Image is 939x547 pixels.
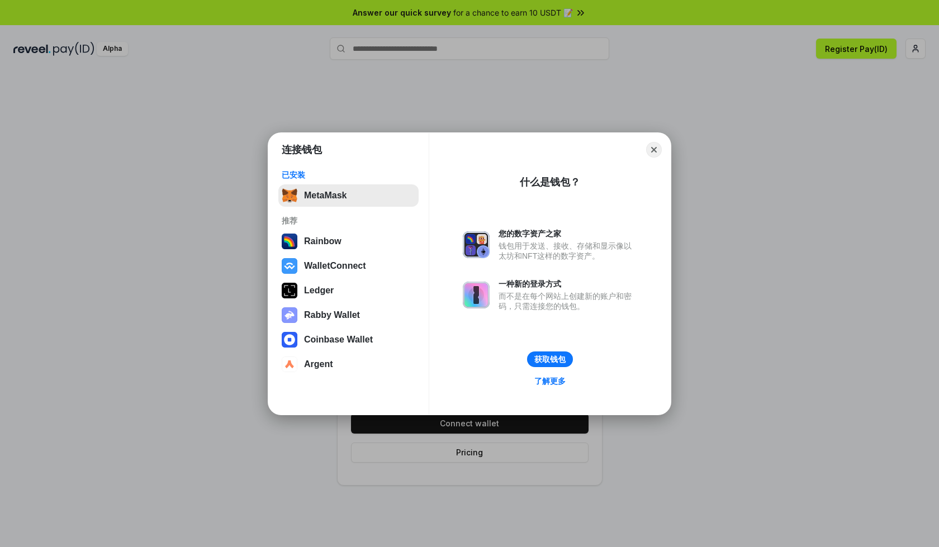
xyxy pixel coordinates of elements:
[499,291,637,311] div: 而不是在每个网站上创建新的账户和密码，只需连接您的钱包。
[304,359,333,369] div: Argent
[534,376,566,386] div: 了解更多
[282,234,297,249] img: svg+xml,%3Csvg%20width%3D%22120%22%20height%3D%22120%22%20viewBox%3D%220%200%20120%20120%22%20fil...
[534,354,566,364] div: 获取钱包
[499,229,637,239] div: 您的数字资产之家
[463,282,490,308] img: svg+xml,%3Csvg%20xmlns%3D%22http%3A%2F%2Fwww.w3.org%2F2000%2Fsvg%22%20fill%3D%22none%22%20viewBox...
[282,332,297,348] img: svg+xml,%3Csvg%20width%3D%2228%22%20height%3D%2228%22%20viewBox%3D%220%200%2028%2028%22%20fill%3D...
[278,304,419,326] button: Rabby Wallet
[528,374,572,388] a: 了解更多
[527,351,573,367] button: 获取钱包
[278,329,419,351] button: Coinbase Wallet
[278,230,419,253] button: Rainbow
[278,255,419,277] button: WalletConnect
[282,283,297,298] img: svg+xml,%3Csvg%20xmlns%3D%22http%3A%2F%2Fwww.w3.org%2F2000%2Fsvg%22%20width%3D%2228%22%20height%3...
[499,279,637,289] div: 一种新的登录方式
[282,143,322,156] h1: 连接钱包
[520,175,580,189] div: 什么是钱包？
[304,335,373,345] div: Coinbase Wallet
[282,258,297,274] img: svg+xml,%3Csvg%20width%3D%2228%22%20height%3D%2228%22%20viewBox%3D%220%200%2028%2028%22%20fill%3D...
[646,142,662,158] button: Close
[278,279,419,302] button: Ledger
[282,170,415,180] div: 已安装
[282,188,297,203] img: svg+xml,%3Csvg%20fill%3D%22none%22%20height%3D%2233%22%20viewBox%3D%220%200%2035%2033%22%20width%...
[278,353,419,375] button: Argent
[278,184,419,207] button: MetaMask
[463,231,490,258] img: svg+xml,%3Csvg%20xmlns%3D%22http%3A%2F%2Fwww.w3.org%2F2000%2Fsvg%22%20fill%3D%22none%22%20viewBox...
[282,356,297,372] img: svg+xml,%3Csvg%20width%3D%2228%22%20height%3D%2228%22%20viewBox%3D%220%200%2028%2028%22%20fill%3D...
[304,261,366,271] div: WalletConnect
[282,216,415,226] div: 推荐
[304,286,334,296] div: Ledger
[282,307,297,323] img: svg+xml,%3Csvg%20xmlns%3D%22http%3A%2F%2Fwww.w3.org%2F2000%2Fsvg%22%20fill%3D%22none%22%20viewBox...
[304,236,342,246] div: Rainbow
[499,241,637,261] div: 钱包用于发送、接收、存储和显示像以太坊和NFT这样的数字资产。
[304,310,360,320] div: Rabby Wallet
[304,191,347,201] div: MetaMask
